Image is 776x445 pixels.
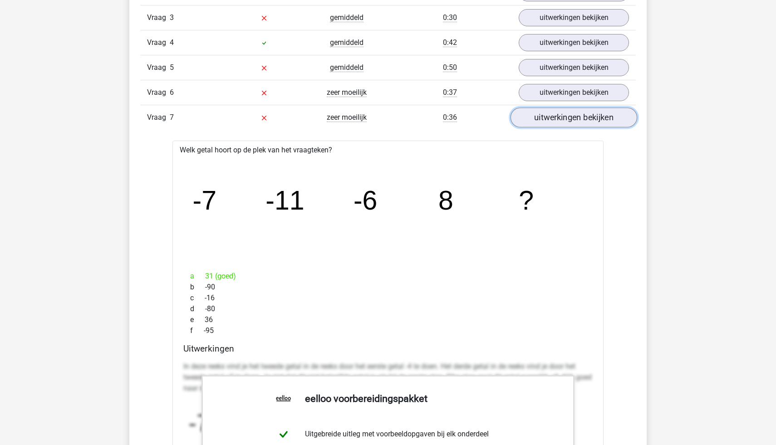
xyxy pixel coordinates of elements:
[519,34,629,51] a: uitwerkingen bekijken
[327,88,367,97] span: zeer moeilijk
[190,325,204,336] span: f
[354,186,378,215] tspan: -6
[193,186,217,215] tspan: -7
[443,63,457,72] span: 0:50
[511,108,637,127] a: uitwerkingen bekijken
[330,38,363,47] span: gemiddeld
[443,113,457,122] span: 0:36
[183,343,593,354] h4: Uitwerkingen
[170,38,174,47] span: 4
[519,9,629,26] a: uitwerkingen bekijken
[170,13,174,22] span: 3
[330,63,363,72] span: gemiddeld
[519,84,629,101] a: uitwerkingen bekijken
[438,186,453,215] tspan: 8
[190,293,205,303] span: c
[190,271,205,282] span: a
[183,303,593,314] div: -80
[183,293,593,303] div: -16
[190,282,205,293] span: b
[147,12,170,23] span: Vraag
[190,314,205,325] span: e
[190,303,205,314] span: d
[170,113,174,122] span: 7
[443,13,457,22] span: 0:30
[443,88,457,97] span: 0:37
[170,63,174,72] span: 5
[183,271,593,282] div: 31 (goed)
[443,38,457,47] span: 0:42
[188,409,210,436] tspan: -7
[265,186,304,215] tspan: -11
[183,282,593,293] div: -90
[183,325,593,336] div: -95
[147,87,170,98] span: Vraag
[147,112,170,123] span: Vraag
[519,186,534,215] tspan: ?
[147,37,170,48] span: Vraag
[330,13,363,22] span: gemiddeld
[183,314,593,325] div: 36
[519,59,629,76] a: uitwerkingen bekijken
[170,88,174,97] span: 6
[183,361,593,394] p: In deze reeks vind je het tweede getal in de reeks door het eerste getal -4 te doen. Het derde ge...
[327,113,367,122] span: zeer moeilijk
[147,62,170,73] span: Vraag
